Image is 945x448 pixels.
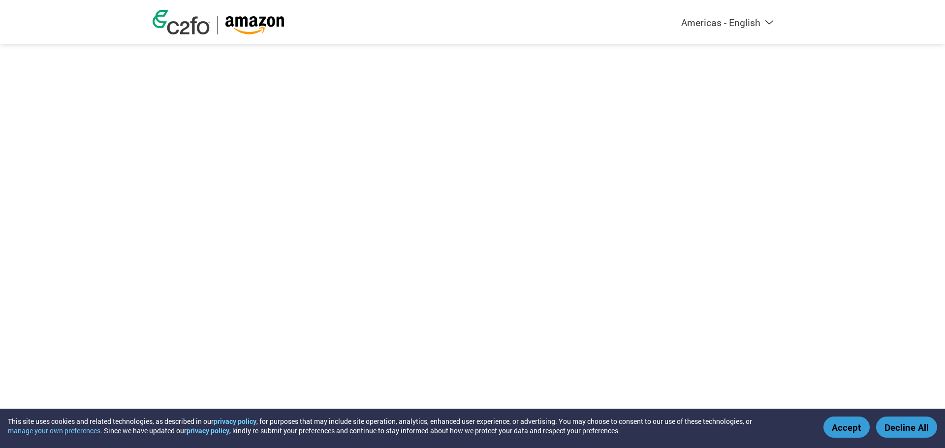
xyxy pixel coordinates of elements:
img: Amazon [225,16,284,34]
a: privacy policy [187,426,229,435]
a: privacy policy [214,417,256,426]
button: Accept [823,417,870,438]
button: Decline All [876,417,937,438]
div: This site uses cookies and related technologies, as described in our , for purposes that may incl... [8,417,809,435]
button: manage your own preferences [8,426,100,435]
img: c2fo logo [153,10,210,34]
